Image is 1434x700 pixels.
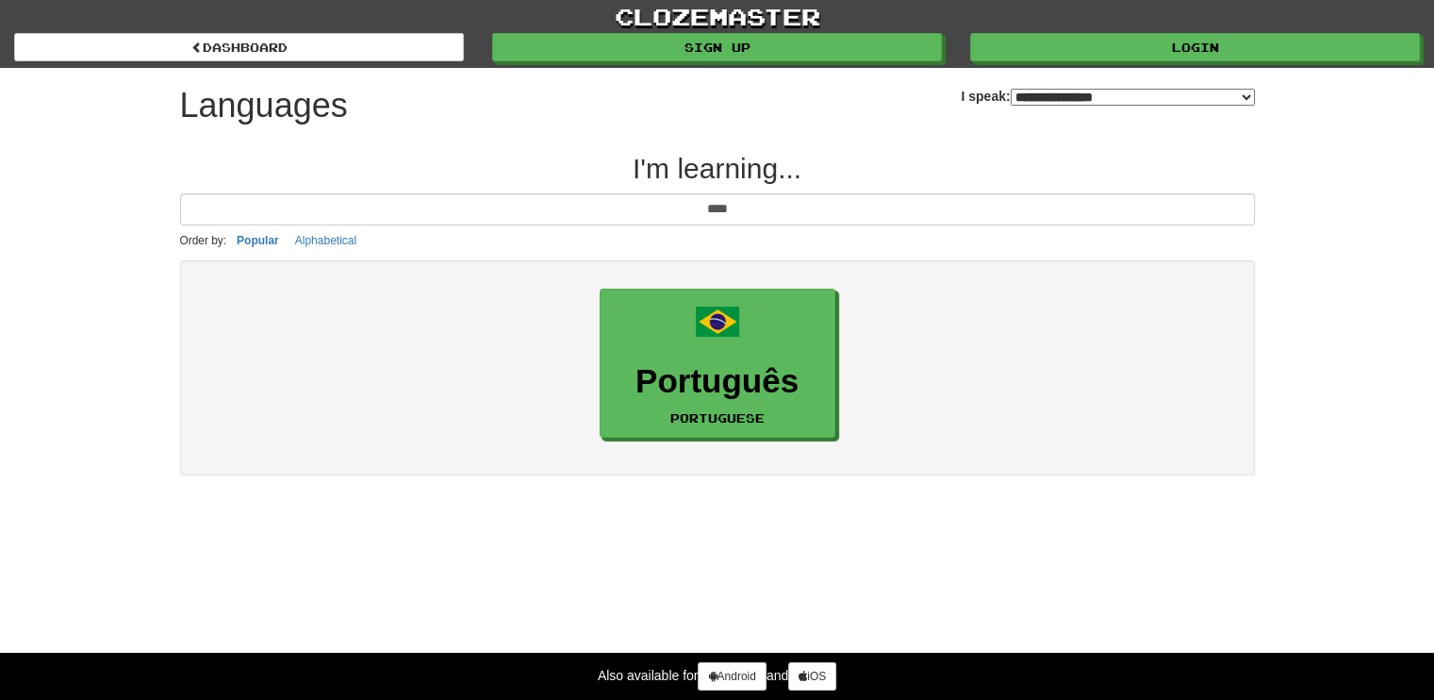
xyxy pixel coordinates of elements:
[492,33,942,61] a: Sign up
[788,662,836,691] a: iOS
[14,33,464,61] a: dashboard
[180,234,227,247] small: Order by:
[670,411,765,425] small: Portuguese
[961,87,1254,106] label: I speak:
[970,33,1420,61] a: Login
[610,363,825,400] h3: Português
[180,87,348,125] h1: Languages
[1011,89,1255,106] select: I speak:
[289,230,362,251] button: Alphabetical
[231,230,285,251] button: Popular
[600,289,835,439] a: PortuguêsPortuguese
[180,153,1255,184] h2: I'm learning...
[698,662,766,691] a: Android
